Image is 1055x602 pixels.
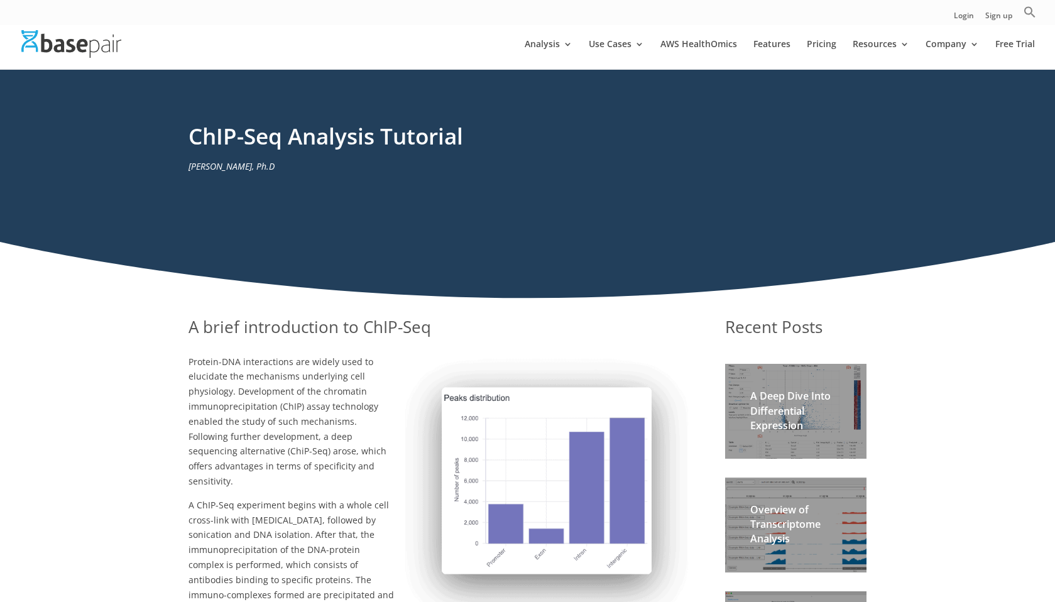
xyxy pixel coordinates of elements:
[750,503,841,553] h2: Overview of Transcriptome Analysis
[954,12,974,25] a: Login
[189,121,867,159] h1: ChIP-Seq Analysis Tutorial
[807,40,836,69] a: Pricing
[189,356,386,487] span: Protein-DNA interactions are widely used to elucidate the mechanisms underlying cell physiology. ...
[985,12,1012,25] a: Sign up
[21,30,121,57] img: Basepair
[189,315,431,338] span: A brief introduction to ChIP-Seq
[1024,6,1036,18] svg: Search
[995,40,1035,69] a: Free Trial
[1024,6,1036,25] a: Search Icon Link
[660,40,737,69] a: AWS HealthOmics
[853,40,909,69] a: Resources
[725,315,866,346] h1: Recent Posts
[926,40,979,69] a: Company
[189,160,275,172] em: [PERSON_NAME], Ph.D
[525,40,572,69] a: Analysis
[753,40,790,69] a: Features
[589,40,644,69] a: Use Cases
[750,389,841,439] h2: A Deep Dive Into Differential Expression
